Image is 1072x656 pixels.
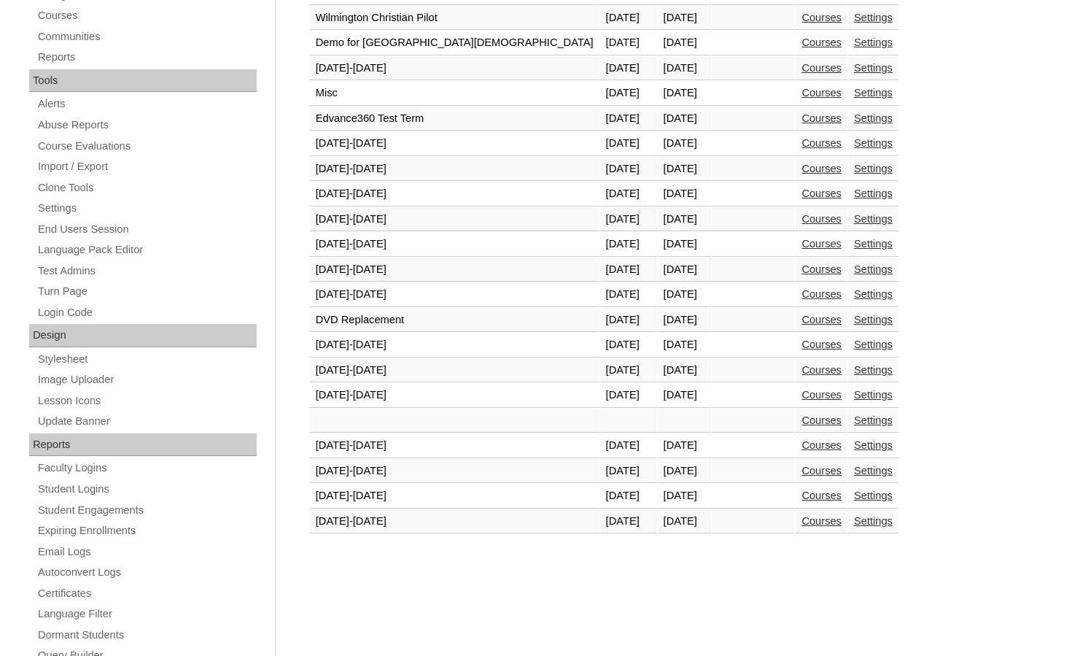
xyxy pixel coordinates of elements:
[801,62,842,74] a: Courses
[29,324,257,347] div: Design
[36,392,257,410] a: Lesson Icons
[801,465,842,476] a: Courses
[600,6,657,31] td: [DATE]
[801,314,842,325] a: Courses
[36,241,257,259] a: Language Pack Editor
[854,188,893,199] a: Settings
[310,308,599,333] td: DVD Replacement
[658,182,711,207] td: [DATE]
[36,543,257,561] a: Email Logs
[600,459,657,484] td: [DATE]
[854,62,893,74] a: Settings
[310,484,599,509] td: [DATE]-[DATE]
[36,158,257,176] a: Import / Export
[310,358,599,383] td: [DATE]-[DATE]
[801,238,842,250] a: Courses
[600,509,657,534] td: [DATE]
[600,107,657,131] td: [DATE]
[36,304,257,322] a: Login Code
[658,509,711,534] td: [DATE]
[36,563,257,582] a: Autoconvert Logs
[310,56,599,81] td: [DATE]-[DATE]
[36,584,257,603] a: Certificates
[310,282,599,307] td: [DATE]-[DATE]
[310,107,599,131] td: Edvance360 Test Term
[854,439,893,451] a: Settings
[854,87,893,99] a: Settings
[658,81,711,106] td: [DATE]
[658,459,711,484] td: [DATE]
[600,333,657,358] td: [DATE]
[310,207,599,232] td: [DATE]-[DATE]
[854,36,893,48] a: Settings
[600,131,657,156] td: [DATE]
[600,433,657,458] td: [DATE]
[310,258,599,282] td: [DATE]-[DATE]
[801,112,842,124] a: Courses
[658,31,711,55] td: [DATE]
[36,412,257,431] a: Update Banner
[36,199,257,217] a: Settings
[658,308,711,333] td: [DATE]
[854,465,893,476] a: Settings
[36,350,257,368] a: Stylesheet
[658,207,711,232] td: [DATE]
[600,484,657,509] td: [DATE]
[658,383,711,408] td: [DATE]
[600,232,657,257] td: [DATE]
[36,459,257,477] a: Faculty Logins
[310,182,599,207] td: [DATE]-[DATE]
[310,383,599,408] td: [DATE]-[DATE]
[801,364,842,376] a: Courses
[801,414,842,426] a: Courses
[854,137,893,149] a: Settings
[854,238,893,250] a: Settings
[658,131,711,156] td: [DATE]
[658,282,711,307] td: [DATE]
[801,490,842,501] a: Courses
[600,81,657,106] td: [DATE]
[801,36,842,48] a: Courses
[801,163,842,174] a: Courses
[658,358,711,383] td: [DATE]
[36,371,257,389] a: Image Uploader
[36,137,257,155] a: Course Evaluations
[801,188,842,199] a: Courses
[310,433,599,458] td: [DATE]-[DATE]
[36,480,257,498] a: Student Logins
[658,433,711,458] td: [DATE]
[801,213,842,225] a: Courses
[600,207,657,232] td: [DATE]
[36,48,257,66] a: Reports
[310,81,599,106] td: Misc
[36,522,257,540] a: Expiring Enrollments
[658,232,711,257] td: [DATE]
[310,232,599,257] td: [DATE]-[DATE]
[854,163,893,174] a: Settings
[310,333,599,358] td: [DATE]-[DATE]
[658,56,711,81] td: [DATE]
[658,333,711,358] td: [DATE]
[600,308,657,333] td: [DATE]
[801,137,842,149] a: Courses
[658,107,711,131] td: [DATE]
[854,112,893,124] a: Settings
[36,220,257,239] a: End Users Session
[310,131,599,156] td: [DATE]-[DATE]
[801,263,842,275] a: Courses
[310,31,599,55] td: Demo for [GEOGRAPHIC_DATA][DEMOGRAPHIC_DATA]
[310,6,599,31] td: Wilmington Christian Pilot
[36,282,257,301] a: Turn Page
[600,258,657,282] td: [DATE]
[658,6,711,31] td: [DATE]
[600,282,657,307] td: [DATE]
[600,31,657,55] td: [DATE]
[854,263,893,275] a: Settings
[658,484,711,509] td: [DATE]
[854,515,893,527] a: Settings
[801,339,842,350] a: Courses
[854,414,893,426] a: Settings
[36,626,257,644] a: Dormant Students
[310,509,599,534] td: [DATE]-[DATE]
[600,182,657,207] td: [DATE]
